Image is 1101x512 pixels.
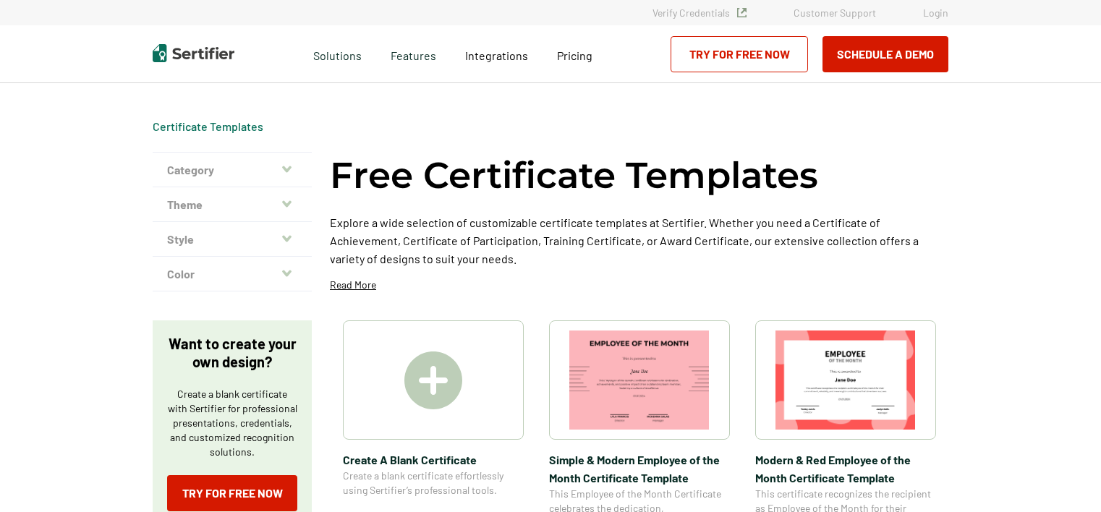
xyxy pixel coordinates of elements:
[465,45,528,63] a: Integrations
[549,451,730,487] span: Simple & Modern Employee of the Month Certificate Template
[737,8,747,17] img: Verified
[755,451,936,487] span: Modern & Red Employee of the Month Certificate Template
[404,351,462,409] img: Create A Blank Certificate
[343,469,524,498] span: Create a blank certificate effortlessly using Sertifier’s professional tools.
[153,222,312,257] button: Style
[167,387,297,459] p: Create a blank certificate with Sertifier for professional presentations, credentials, and custom...
[557,45,592,63] a: Pricing
[794,7,876,19] a: Customer Support
[153,153,312,187] button: Category
[153,119,263,133] a: Certificate Templates
[330,213,948,268] p: Explore a wide selection of customizable certificate templates at Sertifier. Whether you need a C...
[153,44,234,62] img: Sertifier | Digital Credentialing Platform
[153,119,263,134] span: Certificate Templates
[330,278,376,292] p: Read More
[671,36,808,72] a: Try for Free Now
[775,330,916,430] img: Modern & Red Employee of the Month Certificate Template
[167,335,297,371] p: Want to create your own design?
[313,45,362,63] span: Solutions
[923,7,948,19] a: Login
[343,451,524,469] span: Create A Blank Certificate
[153,257,312,291] button: Color
[652,7,747,19] a: Verify Credentials
[569,330,710,430] img: Simple & Modern Employee of the Month Certificate Template
[391,45,436,63] span: Features
[153,119,263,134] div: Breadcrumb
[465,48,528,62] span: Integrations
[557,48,592,62] span: Pricing
[167,475,297,511] a: Try for Free Now
[330,152,818,199] h1: Free Certificate Templates
[153,187,312,222] button: Theme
